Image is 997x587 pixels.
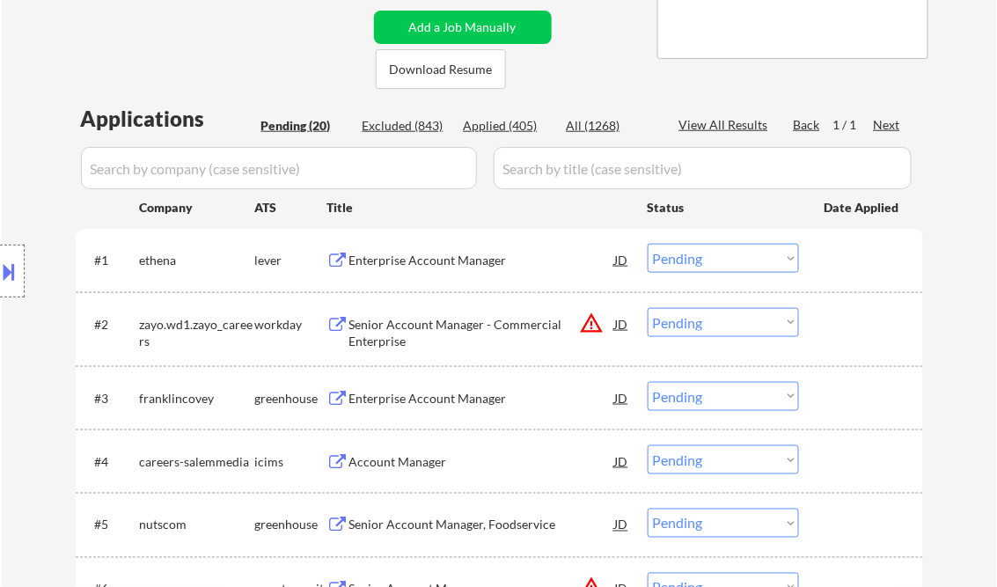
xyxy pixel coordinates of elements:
div: #5 [95,517,126,534]
div: greenhouse [255,517,327,534]
div: Enterprise Account Manager [349,252,615,269]
div: nutscom [140,517,255,534]
input: Search by title (case sensitive) [494,147,912,189]
div: Status [648,191,799,223]
div: careers-salemmedia [140,453,255,471]
div: #4 [95,453,126,471]
div: JD [613,308,631,340]
div: JD [613,244,631,275]
div: JD [613,509,631,540]
div: Back [794,116,822,134]
div: icims [255,453,327,471]
div: Excluded (843) [363,117,451,135]
button: Add a Job Manually [374,11,552,44]
div: Applied (405) [464,117,552,135]
div: JD [613,382,631,414]
button: warning_amber [580,311,605,335]
div: View All Results [679,116,773,134]
div: Senior Account Manager, Foodservice [349,517,615,534]
div: Title [327,199,631,216]
div: Account Manager [349,453,615,471]
div: JD [613,445,631,477]
div: 1 / 1 [833,116,874,134]
div: Date Applied [825,199,902,216]
div: All (1268) [567,117,655,135]
button: Download Resume [376,49,506,89]
div: Senior Account Manager - Commercial Enterprise [349,316,615,350]
div: Next [874,116,902,134]
div: Enterprise Account Manager [349,390,615,407]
